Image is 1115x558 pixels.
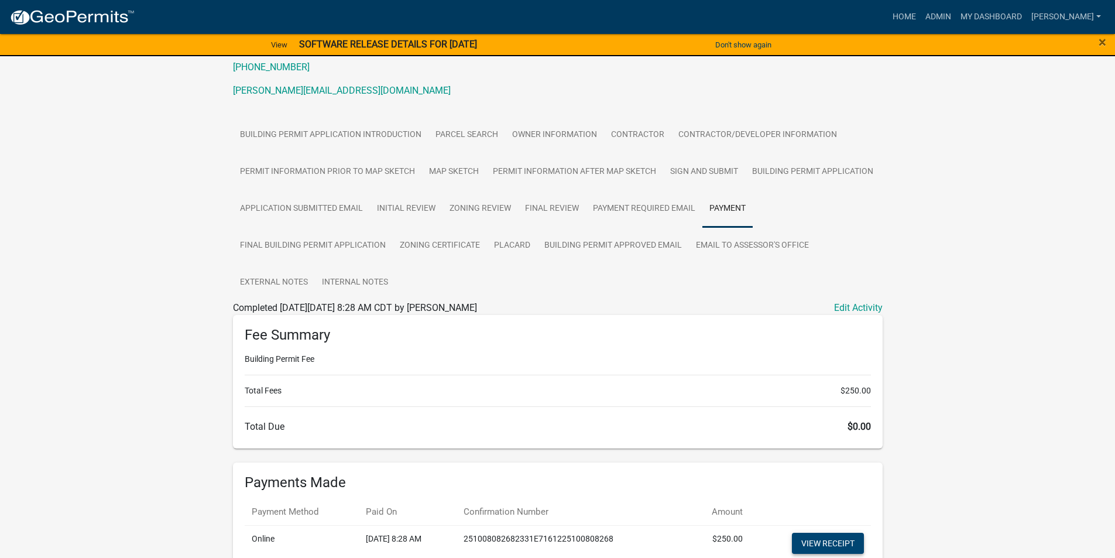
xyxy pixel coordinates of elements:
[299,39,477,50] strong: SOFTWARE RELEASE DETAILS FOR [DATE]
[233,117,428,154] a: Building Permit Application Introduction
[663,153,745,191] a: Sign and Submit
[245,353,871,365] li: Building Permit Fee
[848,421,871,432] span: $0.00
[840,385,871,397] span: $250.00
[266,35,292,54] a: View
[687,498,750,526] th: Amount
[745,153,880,191] a: Building Permit Application
[956,6,1027,28] a: My Dashboard
[428,117,505,154] a: Parcel search
[359,498,457,526] th: Paid On
[604,117,671,154] a: Contractor
[1099,34,1106,50] span: ×
[518,190,586,228] a: Final Review
[315,264,395,302] a: Internal Notes
[233,153,422,191] a: Permit Information Prior to Map Sketch
[586,190,702,228] a: Payment Required Email
[487,227,537,265] a: Placard
[245,421,871,432] h6: Total Due
[233,85,451,96] a: [PERSON_NAME][EMAIL_ADDRESS][DOMAIN_NAME]
[537,227,689,265] a: Building Permit Approved Email
[689,227,816,265] a: Email to Assessor's Office
[888,6,921,28] a: Home
[702,190,753,228] a: Payment
[245,498,359,526] th: Payment Method
[370,190,442,228] a: Initial Review
[393,227,487,265] a: Zoning Certificate
[233,302,477,313] span: Completed [DATE][DATE] 8:28 AM CDT by [PERSON_NAME]
[486,153,663,191] a: Permit Information After Map Sketch
[834,301,883,315] a: Edit Activity
[921,6,956,28] a: Admin
[422,153,486,191] a: Map Sketch
[671,117,844,154] a: Contractor/Developer Information
[711,35,776,54] button: Don't show again
[457,498,687,526] th: Confirmation Number
[505,117,604,154] a: Owner Information
[442,190,518,228] a: Zoning Review
[233,190,370,228] a: Application Submitted Email
[792,533,864,554] a: View receipt
[233,264,315,302] a: External Notes
[245,385,871,397] li: Total Fees
[1099,35,1106,49] button: Close
[233,61,310,73] a: [PHONE_NUMBER]
[245,327,871,344] h6: Fee Summary
[1027,6,1106,28] a: [PERSON_NAME]
[245,474,871,491] h6: Payments Made
[233,227,393,265] a: Final Building Permit Application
